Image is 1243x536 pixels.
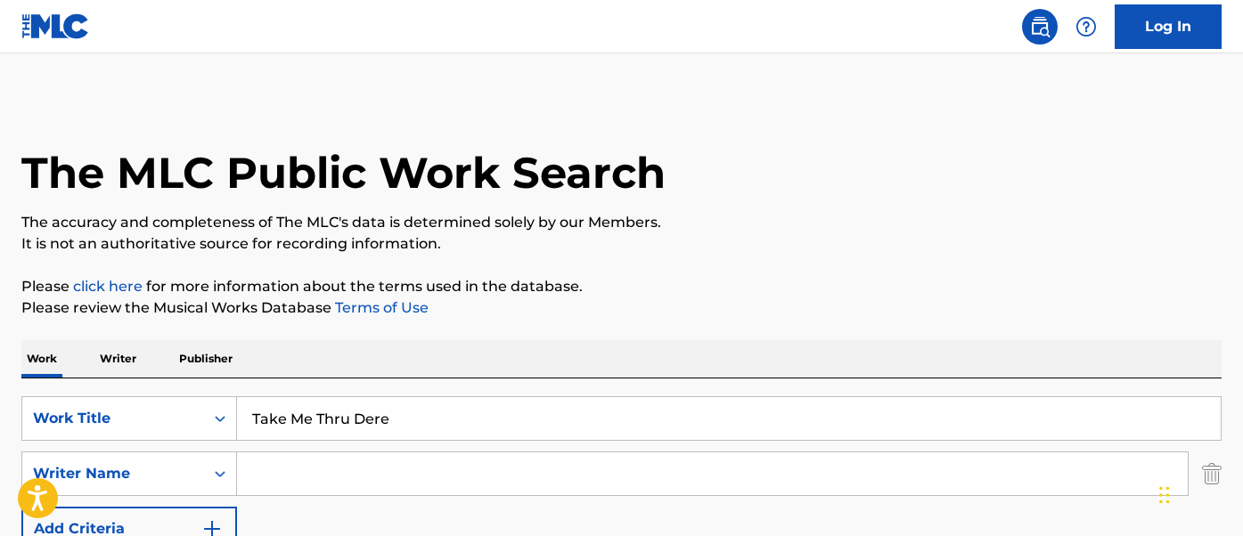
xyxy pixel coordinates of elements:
a: click here [73,278,143,295]
p: It is not an authoritative source for recording information. [21,233,1222,255]
p: Publisher [174,340,238,378]
p: Please for more information about the terms used in the database. [21,276,1222,297]
a: Terms of Use [331,299,429,316]
a: Public Search [1022,9,1058,45]
a: Log In [1115,4,1222,49]
iframe: Chat Widget [1154,451,1243,536]
p: Writer [94,340,142,378]
img: MLC Logo [21,13,90,39]
div: Writer Name [33,463,193,484]
img: help [1075,16,1097,37]
p: Please review the Musical Works Database [21,297,1222,319]
div: Drag [1159,468,1170,522]
h1: The MLC Public Work Search [21,146,666,199]
p: The accuracy and completeness of The MLC's data is determined solely by our Members. [21,212,1222,233]
img: search [1029,16,1051,37]
p: Work [21,340,62,378]
div: Help [1068,9,1104,45]
div: Work Title [33,408,193,429]
iframe: Resource Center [1193,313,1243,457]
